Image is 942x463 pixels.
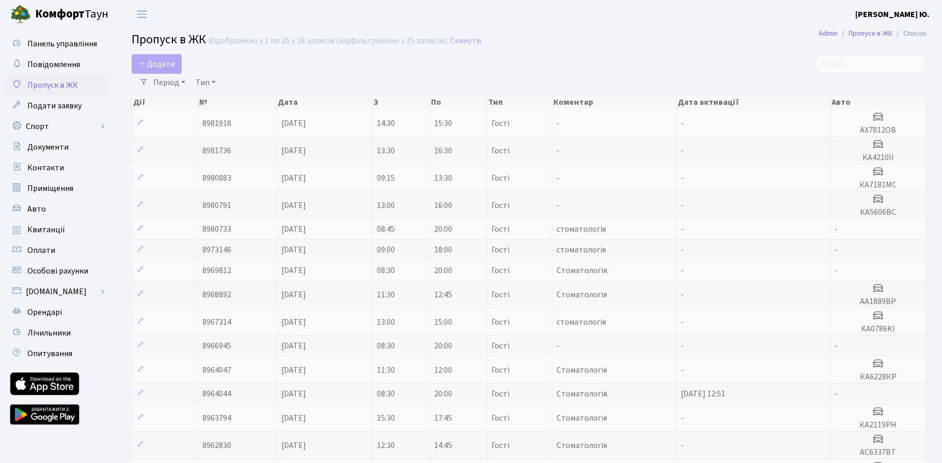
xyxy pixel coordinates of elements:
[209,36,448,46] div: Відображено з 1 по 25 з 26 записів (відфільтровано з 25 записів).
[434,440,452,451] span: 14:45
[855,8,930,21] a: [PERSON_NAME] Ю.
[27,141,69,153] span: Документи
[5,219,108,240] a: Квитанції
[27,203,46,215] span: Авто
[681,118,684,129] span: -
[377,172,395,184] span: 09:15
[191,74,220,91] a: Тип
[27,162,64,173] span: Контакти
[281,388,306,400] span: [DATE]
[5,137,108,157] a: Документи
[377,289,395,300] span: 11:30
[202,244,231,256] span: 8973146
[491,225,509,233] span: Гості
[681,388,725,400] span: [DATE] 12:51
[5,34,108,54] a: Панель управління
[835,207,922,217] h5: КА5606ВС
[377,388,395,400] span: 08:30
[434,412,452,424] span: 17:45
[556,244,606,256] span: стоматологія
[815,54,927,74] input: Пошук...
[556,364,607,376] span: Стоматологія
[491,147,509,155] span: Гості
[681,340,684,352] span: -
[35,6,85,22] b: Комфорт
[5,261,108,281] a: Особові рахунки
[5,281,108,302] a: [DOMAIN_NAME]
[202,118,231,129] span: 8981918
[434,200,452,211] span: 16:00
[5,75,108,95] a: Пропуск в ЖК
[5,157,108,178] a: Контакти
[5,116,108,137] a: Спорт
[681,289,684,300] span: -
[491,246,509,254] span: Гості
[803,23,942,44] nav: breadcrumb
[202,172,231,184] span: 8980883
[434,388,452,400] span: 20:00
[281,223,306,235] span: [DATE]
[491,266,509,275] span: Гості
[129,6,155,23] button: Переключити навігацію
[491,291,509,299] span: Гості
[5,178,108,199] a: Приміщення
[281,265,306,276] span: [DATE]
[434,364,452,376] span: 12:00
[202,440,231,451] span: 8962830
[27,265,88,277] span: Особові рахунки
[27,79,78,91] span: Пропуск в ЖК
[835,340,838,352] span: -
[377,244,395,256] span: 09:00
[27,348,72,359] span: Опитування
[677,95,830,109] th: Дата активації
[377,316,395,328] span: 13:00
[27,183,73,194] span: Приміщення
[556,412,607,424] span: Стоматологія
[434,340,452,352] span: 20:00
[377,145,395,156] span: 13:30
[831,95,927,109] th: Авто
[892,28,927,39] li: Список
[681,172,684,184] span: -
[491,201,509,210] span: Гості
[855,9,930,20] b: [PERSON_NAME] Ю.
[5,302,108,323] a: Орендарі
[835,153,922,163] h5: КА4210ІІ
[5,343,108,364] a: Опитування
[681,412,684,424] span: -
[835,297,922,307] h5: АА1889ВР
[27,245,55,256] span: Оплати
[434,289,452,300] span: 12:45
[556,145,560,156] span: -
[377,364,395,376] span: 11:30
[5,199,108,219] a: Авто
[281,200,306,211] span: [DATE]
[202,316,231,328] span: 8967314
[835,420,922,430] h5: КА2119РН
[491,318,509,326] span: Гості
[491,414,509,422] span: Гості
[556,316,606,328] span: стоматологія
[377,265,395,276] span: 08:30
[819,28,838,39] a: Admin
[835,180,922,190] h5: КА7181МС
[491,390,509,398] span: Гості
[377,440,395,451] span: 12:30
[202,412,231,424] span: 8963794
[202,364,231,376] span: 8964047
[681,265,684,276] span: -
[149,74,189,91] a: Період
[377,340,395,352] span: 08:30
[202,340,231,352] span: 8966945
[281,340,306,352] span: [DATE]
[281,244,306,256] span: [DATE]
[681,145,684,156] span: -
[202,145,231,156] span: 8981736
[849,28,892,39] a: Пропуск в ЖК
[434,265,452,276] span: 20:00
[132,30,206,49] span: Пропуск в ЖК
[556,172,560,184] span: -
[10,4,31,25] img: logo.png
[377,412,395,424] span: 15:30
[132,95,198,109] th: Дії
